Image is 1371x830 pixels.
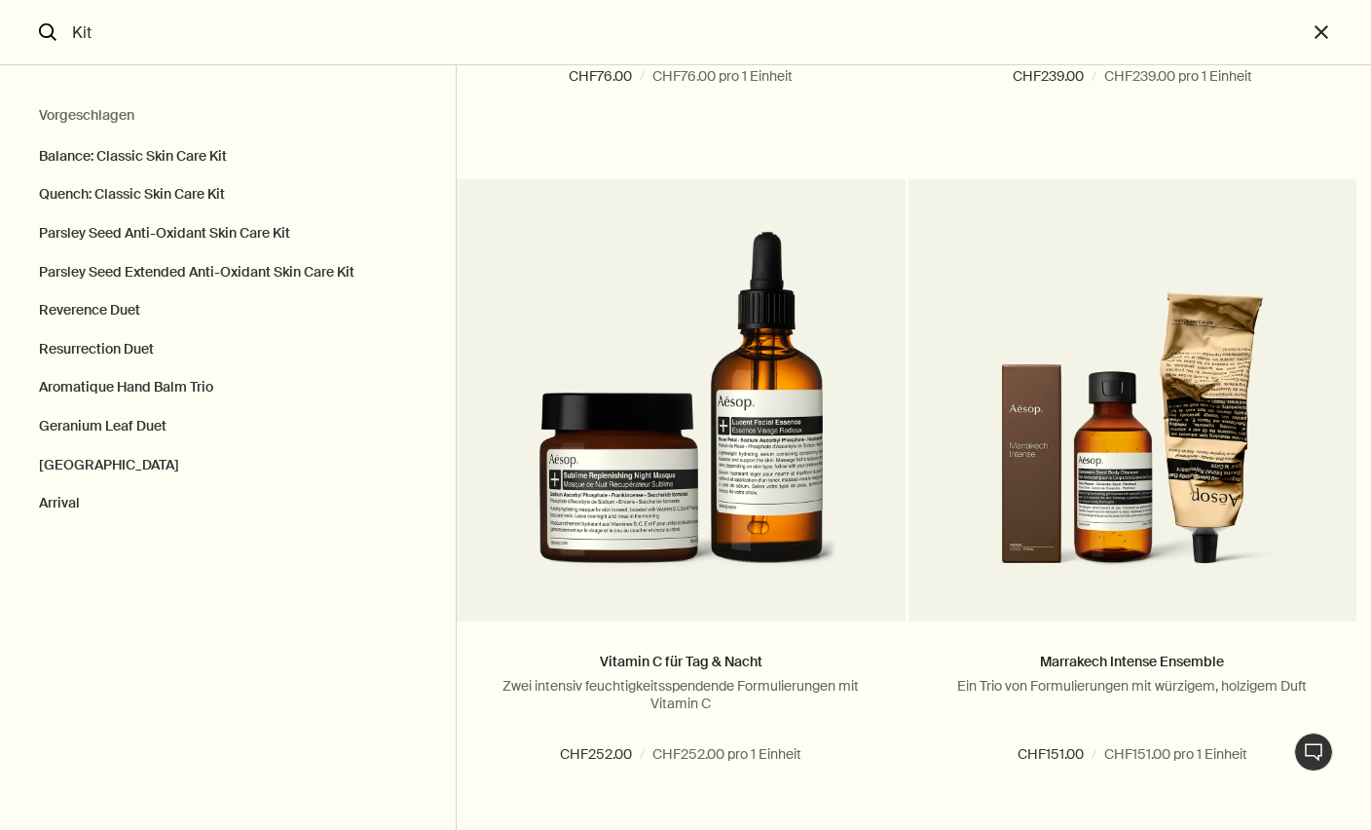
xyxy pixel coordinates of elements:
[1018,743,1084,767] span: CHF151.00
[1092,743,1096,767] span: /
[523,232,840,592] img: Vitamin C for Day & Night: Lucent Facial Concentrate and Sublime Replenishing Night Masque
[640,743,645,767] span: /
[652,65,793,89] span: CHF76.00 pro 1 Einheit
[1013,65,1084,89] span: CHF239.00
[600,653,762,670] a: Vitamin C für Tag & Nacht
[1104,65,1252,89] span: CHF239.00 pro 1 Einheit
[1092,65,1096,89] span: /
[486,677,875,712] p: Zwei intensiv feuchtigkeitsspendende Formulierungen mit Vitamin C
[938,677,1327,695] p: Ein Trio von Formulierungen mit würzigem, holzigem Duft
[457,232,905,622] a: Vitamin C for Day & Night: Lucent Facial Concentrate and Sublime Replenishing Night Masque
[569,65,632,89] span: CHF76.00
[39,104,417,128] h2: Vorgeschlagen
[560,743,632,767] span: CHF252.00
[1040,653,1224,670] a: Marrakech Intense Ensemble
[1104,743,1247,767] span: CHF151.00 pro 1 Einheit
[640,65,645,89] span: /
[652,743,801,767] span: CHF252.00 pro 1 Einheit
[1294,733,1333,772] button: Live-Support Chat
